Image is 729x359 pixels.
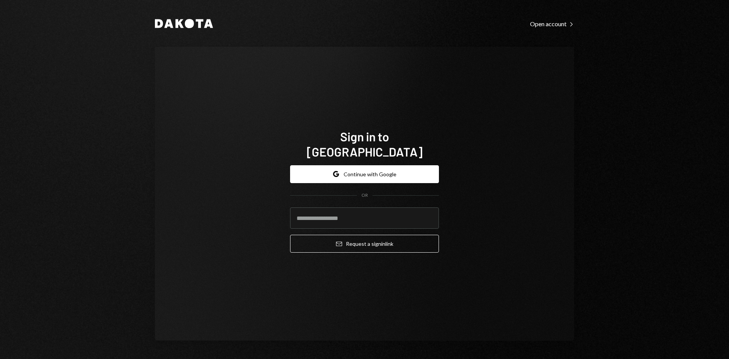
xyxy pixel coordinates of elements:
div: OR [361,192,368,199]
button: Continue with Google [290,165,439,183]
div: Open account [530,20,574,28]
a: Open account [530,19,574,28]
h1: Sign in to [GEOGRAPHIC_DATA] [290,129,439,159]
button: Request a signinlink [290,235,439,253]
